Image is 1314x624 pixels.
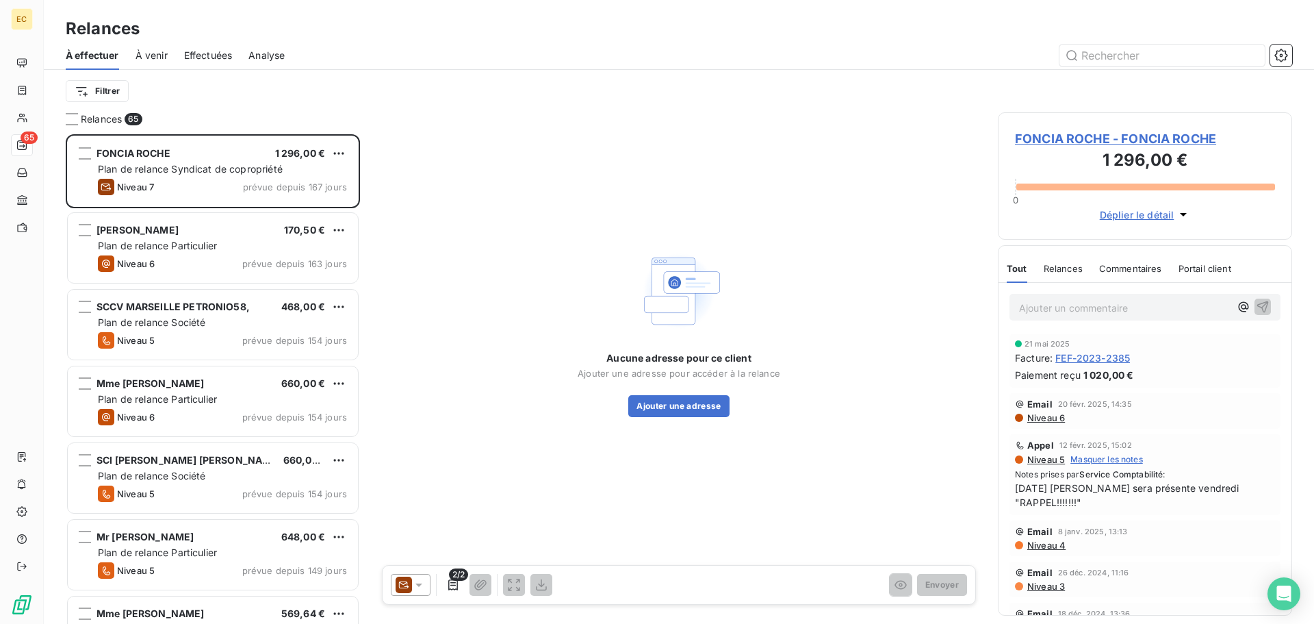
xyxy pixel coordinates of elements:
span: Notes prises par : [1015,469,1275,481]
span: 660,00 € [281,377,325,389]
span: 569,64 € [281,608,325,619]
span: 468,00 € [281,301,325,312]
button: Filtrer [66,80,129,102]
span: 660,00 € [283,454,327,466]
span: 1 020,00 € [1083,368,1134,382]
span: Email [1027,399,1053,410]
span: Plan de relance Particulier [98,393,217,405]
button: Envoyer [917,574,967,596]
span: 0 [1013,195,1018,205]
span: Niveau 4 [1026,540,1066,551]
span: SCI [PERSON_NAME] [PERSON_NAME] [96,454,281,466]
span: Email [1027,567,1053,578]
span: Mme [PERSON_NAME] [96,377,205,389]
img: Logo LeanPay [11,594,33,616]
span: 65 [125,113,142,125]
span: Mme [PERSON_NAME] [96,608,205,619]
input: Rechercher [1059,45,1265,66]
span: 2/2 [449,569,468,581]
button: Déplier le détail [1096,207,1195,223]
span: prévue depuis 154 jours [242,412,347,423]
span: Plan de relance Particulier [98,547,217,558]
span: À venir [136,49,168,62]
span: 648,00 € [281,531,325,542]
span: Appel [1027,440,1054,451]
span: Service Comptabilité [1079,469,1163,479]
span: FONCIA ROCHE - FONCIA ROCHE [1015,129,1275,148]
span: Tout [1007,263,1027,274]
span: Paiement reçu [1015,368,1081,382]
h3: 1 296,00 € [1015,148,1275,175]
span: Niveau 5 [117,335,155,346]
span: Aucune adresse pour ce client [606,351,751,365]
span: Email [1027,526,1053,537]
span: [DATE] [PERSON_NAME] sera présente vendredi "RAPPEL!!!!!!!" [1015,481,1275,510]
span: 12 févr. 2025, 15:02 [1059,441,1132,449]
span: 65 [21,132,38,144]
span: Portail client [1178,263,1231,274]
a: 65 [11,134,32,156]
span: Niveau 6 [1026,412,1065,423]
button: Ajouter une adresse [628,395,729,417]
h3: Relances [66,16,140,41]
img: Empty state [635,247,723,335]
span: Masquer les notes [1070,453,1143,466]
span: 21 mai 2025 [1025,340,1070,348]
span: Email [1027,608,1053,619]
span: Plan de relance Particulier [98,240,217,251]
span: 170,50 € [284,224,325,236]
span: Déplier le détail [1100,208,1174,222]
span: Niveau 5 [117,488,155,499]
span: Commentaires [1099,263,1162,274]
span: FONCIA ROCHE [96,147,170,159]
span: 20 févr. 2025, 14:35 [1058,400,1132,408]
span: À effectuer [66,49,119,62]
span: Relances [81,112,122,126]
span: Mr [PERSON_NAME] [96,531,194,542]
span: Ajouter une adresse pour accéder à la relance [578,368,780,379]
div: grid [66,134,360,624]
span: Niveau 6 [117,412,155,423]
span: SCCV MARSEILLE PETRONIO58, [96,301,250,312]
span: [PERSON_NAME] [96,224,179,236]
span: prévue depuis 154 jours [242,335,347,346]
span: Niveau 5 [1026,454,1065,465]
span: Effectuées [184,49,233,62]
span: Plan de relance Syndicat de copropriété [98,163,283,175]
span: Relances [1044,263,1083,274]
span: Niveau 3 [1026,581,1065,592]
span: Facture : [1015,351,1053,365]
span: Analyse [248,49,285,62]
span: Niveau 6 [117,258,155,269]
span: FEF-2023-2385 [1055,351,1130,365]
span: Niveau 5 [117,565,155,576]
span: prévue depuis 167 jours [243,182,347,192]
div: EC [11,8,33,30]
div: Open Intercom Messenger [1267,577,1300,610]
span: Plan de relance Société [98,316,205,328]
span: prévue depuis 149 jours [242,565,347,576]
span: Niveau 7 [117,182,154,192]
span: prévue depuis 163 jours [242,258,347,269]
span: 8 janv. 2025, 13:13 [1058,527,1128,536]
span: 26 déc. 2024, 11:16 [1058,569,1129,577]
span: Plan de relance Société [98,470,205,482]
span: prévue depuis 154 jours [242,488,347,499]
span: 1 296,00 € [275,147,326,159]
span: 18 déc. 2024, 13:36 [1058,610,1131,618]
